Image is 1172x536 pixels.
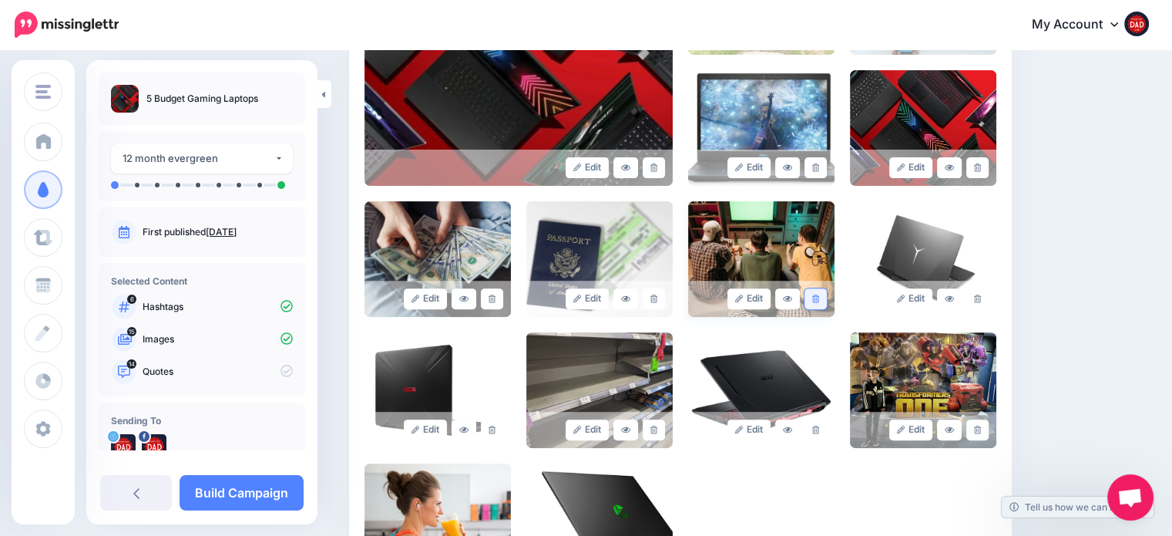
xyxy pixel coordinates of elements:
img: 211cf67cc219d1e43a32a4cef7c18cf1_large.jpg [364,332,511,448]
h4: Selected Content [111,275,293,287]
img: a78f8ece927dba4bdfb86f1088659703_large.jpg [526,332,673,448]
img: b4518a14d8846a1c92d38929b39b6731_large.jpg [688,70,835,186]
button: 12 month evergreen [111,143,293,174]
img: 818b8e800b89f67d6ebfd4700d4521db_large.jpg [850,201,996,317]
p: 5 Budget Gaming Laptops [146,91,258,106]
img: menu.png [35,85,51,99]
a: Edit [727,288,771,309]
a: Edit [566,157,610,178]
span: 14 [127,359,137,369]
a: Edit [889,420,933,440]
a: Edit [889,157,933,178]
a: Edit [404,420,448,440]
a: Edit [889,288,933,309]
div: Open chat [1107,474,1154,521]
a: Edit [727,420,771,440]
img: 99e9f4dca5bd3dff4f54d43f224e19e7_large.jpg [850,70,996,186]
p: First published [143,225,293,239]
a: Edit [566,420,610,440]
a: My Account [1016,6,1149,44]
img: 24323f3da14c13fc84087935361c7dc9_large.jpg [688,332,835,448]
h4: Sending To [111,415,293,426]
img: df57d0de7fee63b1817d7cab8e29997d_large.jpg [364,201,511,317]
img: 21a7a11840ce38ab0a81ae423f9c1ad1_large.jpg [688,201,835,317]
img: 53574234_369704747218823_3569616017707499520_n-bsa114212.png [142,434,166,459]
a: Edit [566,288,610,309]
span: 15 [127,327,136,336]
img: Q8V6-PcX-64924.png [111,434,136,459]
img: Missinglettr [15,12,119,38]
img: b330b8fef623b57d8302e6c2680ce2ad_thumb.jpg [111,85,139,113]
p: Images [143,332,293,346]
img: 69dc62b48b339d3174a6927446f20c87_large.jpg [526,201,673,317]
a: [DATE] [206,226,237,238]
img: 33463b72e30d60ca7f8e8a51c7261a7c_large.jpg [850,332,996,448]
a: Edit [727,157,771,178]
p: Hashtags [143,300,293,314]
div: 12 month evergreen [123,150,274,167]
a: Tell us how we can improve [1002,497,1154,517]
span: 6 [127,295,136,304]
a: Edit [404,288,448,309]
p: Quotes [143,365,293,379]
